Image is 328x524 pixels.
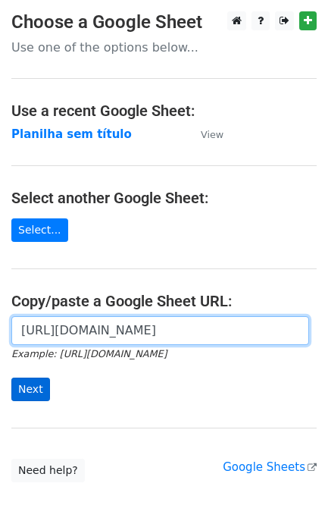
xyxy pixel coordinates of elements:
iframe: Chat Widget [252,451,328,524]
h4: Copy/paste a Google Sheet URL: [11,292,317,310]
a: Select... [11,218,68,242]
small: Example: [URL][DOMAIN_NAME] [11,348,167,359]
a: Need help? [11,459,85,482]
p: Use one of the options below... [11,39,317,55]
input: Next [11,378,50,401]
input: Paste your Google Sheet URL here [11,316,309,345]
h4: Select another Google Sheet: [11,189,317,207]
div: Widget de chat [252,451,328,524]
small: View [201,129,223,140]
a: Google Sheets [223,460,317,474]
a: View [186,127,223,141]
h3: Choose a Google Sheet [11,11,317,33]
a: Planilha sem título [11,127,132,141]
h4: Use a recent Google Sheet: [11,102,317,120]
